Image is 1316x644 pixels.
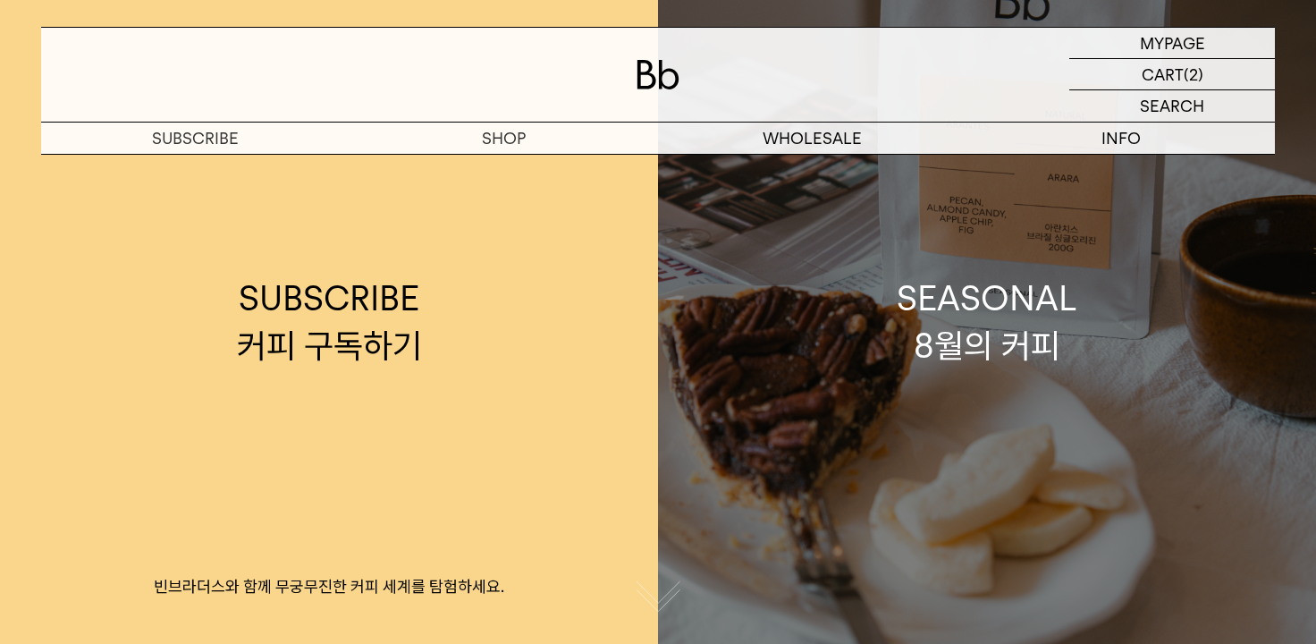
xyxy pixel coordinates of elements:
[966,123,1275,154] p: INFO
[350,123,658,154] a: SHOP
[1069,59,1275,90] a: CART (2)
[41,123,350,154] a: SUBSCRIBE
[1142,59,1184,89] p: CART
[1140,28,1205,58] p: MYPAGE
[1140,90,1204,122] p: SEARCH
[897,275,1077,369] div: SEASONAL 8월의 커피
[1184,59,1203,89] p: (2)
[1069,28,1275,59] a: MYPAGE
[658,123,966,154] p: WHOLESALE
[637,60,679,89] img: 로고
[237,275,422,369] div: SUBSCRIBE 커피 구독하기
